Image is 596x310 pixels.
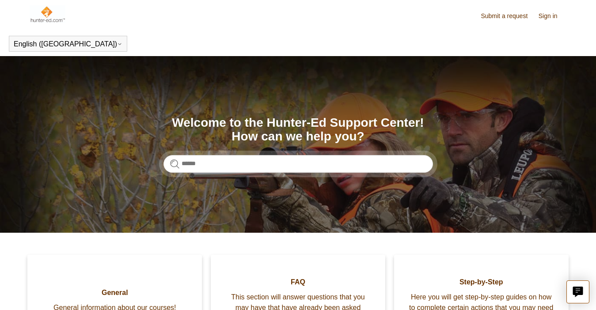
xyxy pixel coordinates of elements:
[566,280,589,303] button: Live chat
[407,277,555,287] span: Step-by-Step
[14,40,122,48] button: English ([GEOGRAPHIC_DATA])
[539,11,566,21] a: Sign in
[481,11,536,21] a: Submit a request
[224,277,372,287] span: FAQ
[163,155,433,173] input: Search
[30,5,65,23] img: Hunter-Ed Help Center home page
[163,116,433,144] h1: Welcome to the Hunter-Ed Support Center! How can we help you?
[41,287,189,298] span: General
